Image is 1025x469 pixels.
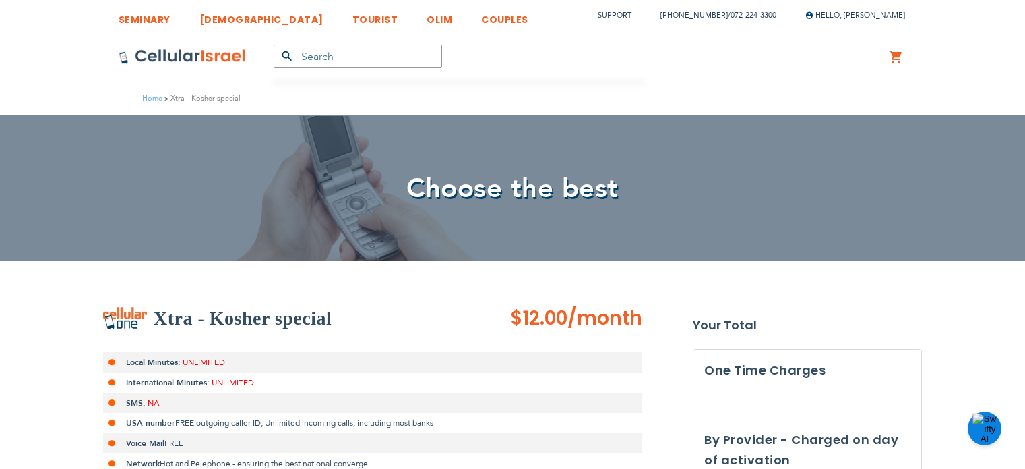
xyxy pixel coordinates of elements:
[183,357,225,368] span: UNLIMITED
[162,92,241,105] li: Xtra - Kosher special
[119,49,247,65] img: Cellular Israel Logo
[126,458,160,469] strong: Network
[406,170,619,207] span: Choose the best
[160,458,368,469] span: Hot and Pelephone - ensuring the best national converge
[126,418,175,429] strong: USA number
[805,10,907,20] span: Hello, [PERSON_NAME]!
[126,397,146,408] strong: SMS:
[567,305,642,332] span: /month
[660,10,728,20] a: [PHONE_NUMBER]
[352,3,398,28] a: TOURIST
[148,397,159,408] span: NA
[199,3,323,28] a: [DEMOGRAPHIC_DATA]
[126,357,181,368] strong: Local Minutes:
[142,93,162,103] a: Home
[175,418,433,429] span: FREE outgoing caller ID, Unlimited incoming calls, including most banks
[693,315,922,335] strong: Your Total
[103,307,147,330] img: Xtra - Kosher special
[154,305,332,332] h2: Xtra - Kosher special
[274,45,442,68] input: Search
[481,3,528,28] a: COUPLES
[126,438,164,449] strong: Voice Mail
[704,360,910,381] h3: One Time Charges
[731,10,776,20] a: 072-224-3300
[647,5,776,25] li: /
[126,377,210,388] strong: International Minutes:
[427,3,452,28] a: OLIM
[164,438,183,449] span: FREE
[598,10,631,20] a: Support
[119,3,170,28] a: SEMINARY
[510,305,567,331] span: $12.00
[212,377,254,388] span: UNLIMITED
